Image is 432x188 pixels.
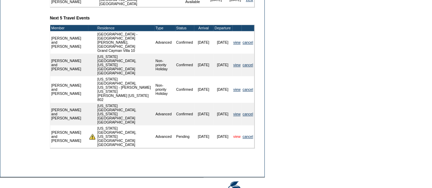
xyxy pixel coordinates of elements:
td: Advanced [154,125,175,148]
a: view [233,63,240,67]
td: [DATE] [194,125,213,148]
td: Type [154,25,175,31]
td: [DATE] [213,76,232,103]
a: cancel [242,40,253,44]
td: [DATE] [194,76,213,103]
td: [PERSON_NAME] and [PERSON_NAME] [50,54,88,76]
a: cancel [242,112,253,116]
td: [GEOGRAPHIC_DATA] - [GEOGRAPHIC_DATA][PERSON_NAME], [GEOGRAPHIC_DATA] Grand Cayman Villa 10 [96,31,154,54]
img: There are insufficient days and/or tokens to cover this reservation [89,133,95,140]
td: Confirmed [175,31,194,54]
td: Status [175,25,194,31]
a: view [233,112,240,116]
a: cancel [242,87,253,91]
td: [PERSON_NAME] and [PERSON_NAME] [50,103,88,125]
a: cancel [242,134,253,139]
td: [US_STATE][GEOGRAPHIC_DATA], [US_STATE] - [PERSON_NAME] [US_STATE] [PERSON_NAME] [US_STATE] 802 [96,76,154,103]
td: Advanced [154,103,175,125]
a: cancel [242,63,253,67]
b: Next 5 Travel Events [50,16,90,20]
td: [US_STATE][GEOGRAPHIC_DATA], [US_STATE][GEOGRAPHIC_DATA] [GEOGRAPHIC_DATA] [96,54,154,76]
td: Arrival [194,25,213,31]
td: Non-priority Holiday [154,76,175,103]
td: [US_STATE][GEOGRAPHIC_DATA], [US_STATE][GEOGRAPHIC_DATA] [GEOGRAPHIC_DATA] [96,103,154,125]
td: Non-priority Holiday [154,54,175,76]
td: [PERSON_NAME] and [PERSON_NAME] [50,125,88,148]
td: Departure [213,25,232,31]
a: view [233,87,240,91]
td: Member [50,25,88,31]
td: [DATE] [213,54,232,76]
td: Confirmed [175,103,194,125]
td: [PERSON_NAME] and [PERSON_NAME] [50,76,88,103]
td: Pending [175,125,194,148]
td: Confirmed [175,76,194,103]
a: view [233,134,240,139]
td: [DATE] [213,31,232,54]
td: [DATE] [213,103,232,125]
td: Advanced [154,31,175,54]
td: [US_STATE][GEOGRAPHIC_DATA], [US_STATE][GEOGRAPHIC_DATA] [GEOGRAPHIC_DATA] [96,125,154,148]
td: [DATE] [194,103,213,125]
td: [DATE] [213,125,232,148]
td: [PERSON_NAME] and [PERSON_NAME] [50,31,88,54]
td: [DATE] [194,54,213,76]
a: view [233,40,240,44]
td: [DATE] [194,31,213,54]
td: Confirmed [175,54,194,76]
td: Residence [96,25,154,31]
